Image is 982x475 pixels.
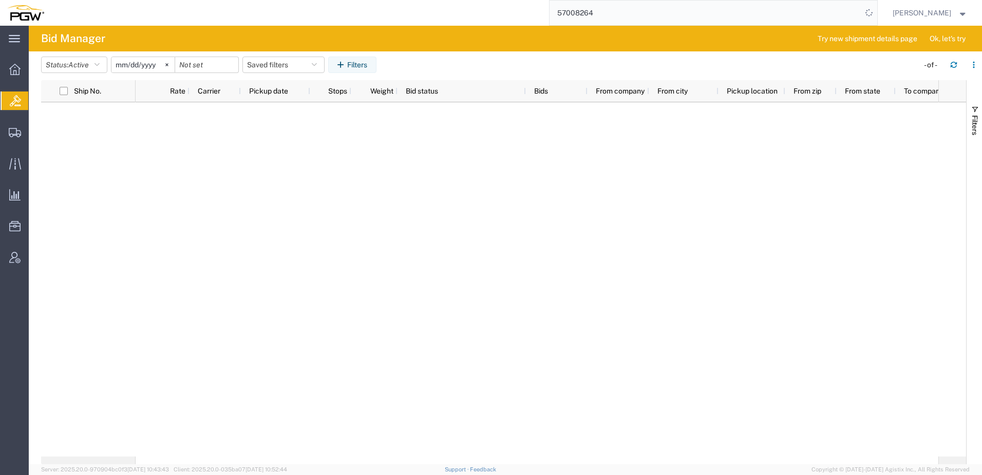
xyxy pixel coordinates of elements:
[144,87,185,95] span: Rate
[818,33,917,44] span: Try new shipment details page
[360,87,393,95] span: Weight
[727,87,778,95] span: Pickup location
[892,7,968,19] button: [PERSON_NAME]
[534,87,548,95] span: Bids
[7,5,44,21] img: logo
[74,87,101,95] span: Ship No.
[470,466,496,472] a: Feedback
[893,7,951,19] span: Amber Hickey
[904,87,943,95] span: To company
[242,57,325,73] button: Saved filters
[550,1,862,25] input: Search for shipment number, reference number
[41,57,107,73] button: Status:Active
[68,61,89,69] span: Active
[328,57,376,73] button: Filters
[845,87,880,95] span: From state
[924,60,942,70] div: - of -
[245,466,287,472] span: [DATE] 10:52:44
[175,57,238,72] input: Not set
[445,466,470,472] a: Support
[921,30,974,47] button: Ok, let's try
[249,87,288,95] span: Pickup date
[127,466,169,472] span: [DATE] 10:43:43
[198,87,220,95] span: Carrier
[41,26,105,51] h4: Bid Manager
[111,57,175,72] input: Not set
[657,87,688,95] span: From city
[794,87,821,95] span: From zip
[811,465,970,474] span: Copyright © [DATE]-[DATE] Agistix Inc., All Rights Reserved
[596,87,645,95] span: From company
[971,115,979,135] span: Filters
[174,466,287,472] span: Client: 2025.20.0-035ba07
[406,87,438,95] span: Bid status
[41,466,169,472] span: Server: 2025.20.0-970904bc0f3
[318,87,347,95] span: Stops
